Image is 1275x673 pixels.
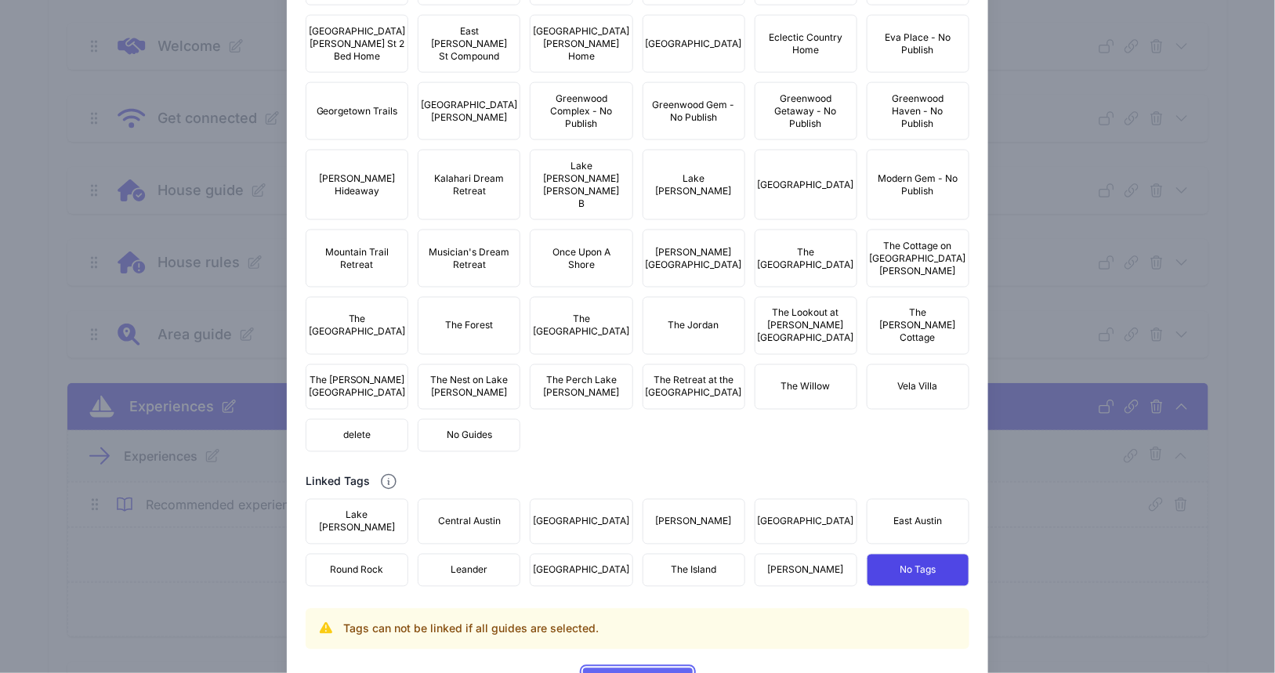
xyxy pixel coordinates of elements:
[530,150,632,220] button: Lake [PERSON_NAME] [PERSON_NAME] B
[643,150,745,220] button: Lake [PERSON_NAME]
[540,92,622,130] span: Greenwood Complex - No Publish
[755,150,857,220] button: [GEOGRAPHIC_DATA]
[306,82,408,140] button: Georgetown Trails
[755,297,857,355] button: The Lookout at [PERSON_NAME][GEOGRAPHIC_DATA]
[445,320,493,332] span: The Forest
[755,82,857,140] button: Greenwood Getaway - No Publish
[418,499,520,545] button: Central Austin
[530,297,632,355] button: The [GEOGRAPHIC_DATA]
[898,381,938,393] span: Vela Villa
[418,364,520,410] button: The Nest on Lake [PERSON_NAME]
[867,230,969,288] button: The Cottage on [GEOGRAPHIC_DATA][PERSON_NAME]
[306,499,408,545] button: Lake [PERSON_NAME]
[643,554,745,587] button: The Island
[309,25,405,63] span: [GEOGRAPHIC_DATA][PERSON_NAME] St 2 Bed Home
[316,172,398,197] span: [PERSON_NAME] Hideaway
[428,25,510,63] span: East [PERSON_NAME] St Compound
[421,99,517,124] span: [GEOGRAPHIC_DATA][PERSON_NAME]
[867,554,969,587] button: No Tags
[309,374,405,400] span: The [PERSON_NAME][GEOGRAPHIC_DATA]
[418,15,520,73] button: East [PERSON_NAME] St Compound
[428,374,510,400] span: The Nest on Lake [PERSON_NAME]
[316,246,398,271] span: Mountain Trail Retreat
[540,160,622,210] span: Lake [PERSON_NAME] [PERSON_NAME] B
[671,564,716,577] span: The Island
[758,516,854,528] span: [GEOGRAPHIC_DATA]
[317,105,398,118] span: Georgetown Trails
[643,364,745,410] button: The Retreat at the [GEOGRAPHIC_DATA]
[758,307,854,345] span: The Lookout at [PERSON_NAME][GEOGRAPHIC_DATA]
[316,509,398,534] span: Lake [PERSON_NAME]
[656,516,732,528] span: [PERSON_NAME]
[533,516,629,528] span: [GEOGRAPHIC_DATA]
[646,38,742,50] span: [GEOGRAPHIC_DATA]
[643,15,745,73] button: [GEOGRAPHIC_DATA]
[646,374,742,400] span: The Retreat at the [GEOGRAPHIC_DATA]
[306,150,408,220] button: [PERSON_NAME] Hideaway
[867,364,969,410] button: Vela Villa
[447,429,492,442] span: No Guides
[530,364,632,410] button: The Perch Lake [PERSON_NAME]
[755,230,857,288] button: The [GEOGRAPHIC_DATA]
[643,297,745,355] button: The Jordan
[877,307,959,345] span: The [PERSON_NAME] Cottage
[530,554,632,587] button: [GEOGRAPHIC_DATA]
[343,621,599,637] h3: Tags can not be linked if all guides are selected.
[900,564,936,577] span: No Tags
[306,364,408,410] button: The [PERSON_NAME][GEOGRAPHIC_DATA]
[306,471,398,493] h2: Linked Tags
[646,246,742,271] span: [PERSON_NAME][GEOGRAPHIC_DATA]
[867,150,969,220] button: Modern Gem - No Publish
[309,313,405,338] span: The [GEOGRAPHIC_DATA]
[643,499,745,545] button: [PERSON_NAME]
[530,499,632,545] button: [GEOGRAPHIC_DATA]
[877,92,959,130] span: Greenwood Haven - No Publish
[765,31,847,56] span: Eclectic Country Home
[451,564,487,577] span: Leander
[867,499,969,545] button: East Austin
[418,554,520,587] button: Leander
[418,230,520,288] button: Musician's Dream Retreat
[331,564,384,577] span: Round Rock
[893,516,942,528] span: East Austin
[533,564,629,577] span: [GEOGRAPHIC_DATA]
[870,240,966,277] span: The Cottage on [GEOGRAPHIC_DATA][PERSON_NAME]
[867,15,969,73] button: Eva Place - No Publish
[418,150,520,220] button: Kalahari Dream Retreat
[877,172,959,197] span: Modern Gem - No Publish
[530,82,632,140] button: Greenwood Complex - No Publish
[540,246,622,271] span: Once Upon A Shore
[781,381,831,393] span: The Willow
[418,82,520,140] button: [GEOGRAPHIC_DATA][PERSON_NAME]
[306,297,408,355] button: The [GEOGRAPHIC_DATA]
[867,297,969,355] button: The [PERSON_NAME] Cottage
[530,15,632,73] button: [GEOGRAPHIC_DATA][PERSON_NAME] Home
[438,516,501,528] span: Central Austin
[533,313,629,338] span: The [GEOGRAPHIC_DATA]
[643,230,745,288] button: [PERSON_NAME][GEOGRAPHIC_DATA]
[418,419,520,452] button: No Guides
[306,230,408,288] button: Mountain Trail Retreat
[306,554,408,587] button: Round Rock
[306,419,408,452] button: delete
[428,246,510,271] span: Musician's Dream Retreat
[653,99,735,124] span: Greenwood Gem - No Publish
[877,31,959,56] span: Eva Place - No Publish
[755,15,857,73] button: Eclectic Country Home
[768,564,844,577] span: [PERSON_NAME]
[343,429,371,442] span: delete
[668,320,719,332] span: The Jordan
[530,230,632,288] button: Once Upon A Shore
[765,92,847,130] span: Greenwood Getaway - No Publish
[867,82,969,140] button: Greenwood Haven - No Publish
[306,15,408,73] button: [GEOGRAPHIC_DATA][PERSON_NAME] St 2 Bed Home
[533,25,629,63] span: [GEOGRAPHIC_DATA][PERSON_NAME] Home
[755,554,857,587] button: [PERSON_NAME]
[755,499,857,545] button: [GEOGRAPHIC_DATA]
[643,82,745,140] button: Greenwood Gem - No Publish
[653,172,735,197] span: Lake [PERSON_NAME]
[428,172,510,197] span: Kalahari Dream Retreat
[755,364,857,410] button: The Willow
[758,179,854,191] span: [GEOGRAPHIC_DATA]
[418,297,520,355] button: The Forest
